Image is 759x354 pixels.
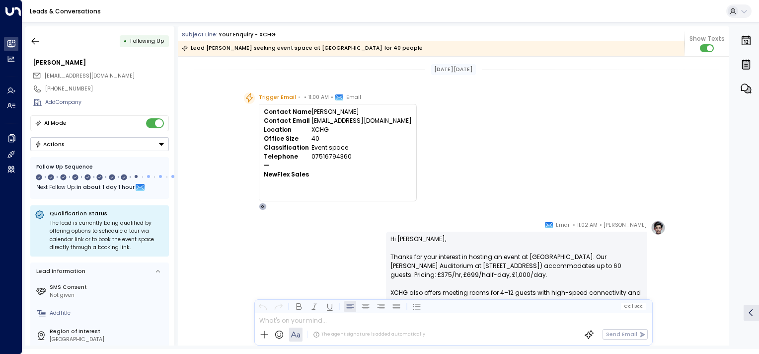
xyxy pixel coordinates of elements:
[264,107,311,116] strong: Contact Name
[30,137,169,151] div: Button group with a nested menu
[36,182,163,193] div: Next Follow Up:
[44,118,67,128] div: AI Mode
[50,291,166,299] div: Not given
[264,143,309,152] strong: Classification
[36,163,163,171] div: Follow Up Sequence
[264,125,292,134] strong: Location
[259,92,296,102] span: Trigger Email
[33,58,169,67] div: [PERSON_NAME]
[264,116,310,125] strong: Contact Email
[311,152,412,161] td: 07516794360
[272,300,284,312] button: Redo
[30,137,169,151] button: Actions
[76,182,135,193] span: In about 1 day 1 hour
[311,107,412,116] td: [PERSON_NAME]
[621,303,646,310] button: Cc|Bcc
[308,92,329,102] span: 11:00 AM
[689,34,725,43] span: Show Texts
[50,219,164,252] div: The lead is currently being qualified by offering options to schedule a tour via calendar link or...
[50,210,164,217] p: Qualification Status
[219,31,276,39] div: Your enquiry - XCHG
[311,134,412,143] td: 40
[45,85,169,93] div: [PHONE_NUMBER]
[35,141,65,148] div: Actions
[45,98,169,106] div: AddCompany
[573,220,575,230] span: •
[311,116,412,125] td: [EMAIL_ADDRESS][DOMAIN_NAME]
[313,331,425,338] div: The agent signature is added automatically
[30,7,101,15] a: Leads & Conversations
[45,72,135,80] span: madison@mlcpartners.co.uk
[311,143,412,152] td: Event space
[600,220,602,230] span: •
[45,72,135,80] span: [EMAIL_ADDRESS][DOMAIN_NAME]
[304,92,306,102] span: •
[311,125,412,134] td: XCHG
[298,92,301,102] span: •
[556,220,571,230] span: Email
[346,92,361,102] span: Email
[259,203,267,211] div: O
[50,328,166,336] label: Region of Interest
[182,43,423,53] div: Lead [PERSON_NAME] seeking event space at [GEOGRAPHIC_DATA] for 40 people
[130,37,164,45] span: Following Up
[264,170,309,178] strong: NewFlex Sales
[34,267,85,275] div: Lead Information
[182,31,218,38] span: Subject Line:
[431,64,476,75] div: [DATE][DATE]
[50,283,166,291] label: SMS Consent
[264,152,298,161] strong: Telephone
[124,34,127,48] div: •
[50,309,166,317] div: AddTitle
[651,220,666,235] img: profile-logo.png
[604,220,647,230] span: [PERSON_NAME]
[264,161,269,170] strong: —
[331,92,333,102] span: •
[264,134,299,143] strong: Office Size
[257,300,269,312] button: Undo
[577,220,598,230] span: 11:02 AM
[50,336,166,344] div: [GEOGRAPHIC_DATA]
[631,304,633,309] span: |
[624,304,643,309] span: Cc Bcc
